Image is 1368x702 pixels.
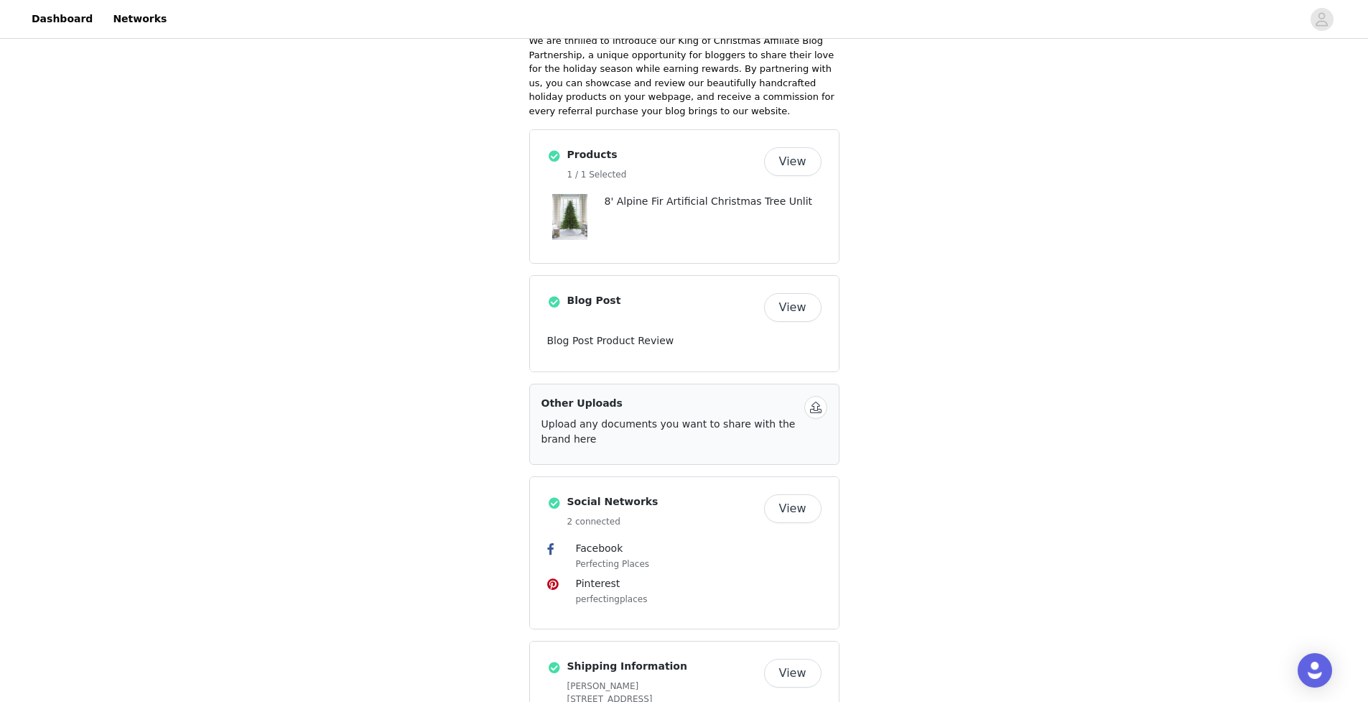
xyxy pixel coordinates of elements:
[547,335,674,346] span: Blog Post Product Review
[567,168,758,181] h5: 1 / 1 Selected
[1315,8,1329,31] div: avatar
[23,3,101,35] a: Dashboard
[541,418,796,445] span: Upload any documents you want to share with the brand here
[529,34,839,118] p: We are thrilled to introduce our King of Christmas Affiliate Blog Partnership, a unique opportuni...
[541,396,799,411] h4: Other Uploads
[764,147,822,176] button: View
[764,494,822,523] button: View
[104,3,175,35] a: Networks
[576,541,822,556] h4: Facebook
[576,576,822,591] h4: Pinterest
[529,275,839,372] div: Blog Post
[529,129,839,264] div: Products
[576,593,822,606] h5: perfectingplaces
[605,194,822,209] p: 8' Alpine Fir Artificial Christmas Tree Unlit
[567,517,620,527] span: 2 connected
[567,293,758,308] h4: Blog Post
[764,659,822,688] button: View
[1298,653,1332,688] div: Open Intercom Messenger
[567,659,758,674] h4: Shipping Information
[764,293,822,322] button: View
[764,157,822,167] a: View
[567,147,758,162] h4: Products
[567,494,758,509] h4: Social Networks
[764,668,822,679] a: View
[764,302,822,313] a: View
[576,558,822,571] h5: Perfecting Places
[529,476,839,629] div: Social Networks
[764,504,822,514] a: View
